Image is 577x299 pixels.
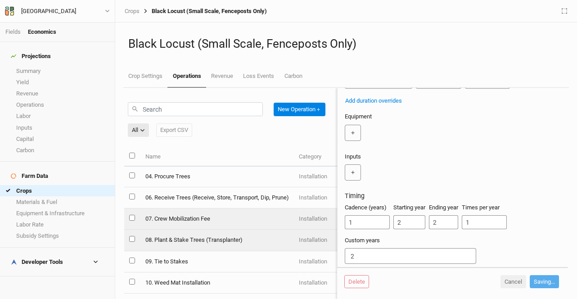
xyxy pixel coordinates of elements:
[11,172,48,180] div: Farm Data
[345,153,361,161] label: Inputs
[345,248,476,264] input: Years (comma separated)
[129,153,135,159] input: select all items
[294,230,361,251] td: Installation
[5,253,109,271] h4: Developer Tools
[294,251,361,272] td: Installation
[393,215,425,229] input: Start
[129,215,135,221] input: select this item
[462,215,507,229] input: Times
[140,148,293,167] th: Name
[128,102,263,116] input: Search
[345,204,387,212] label: Cadence (years)
[206,65,238,87] a: Revenue
[21,7,76,16] div: [GEOGRAPHIC_DATA]
[129,194,135,199] input: select this item
[140,166,293,187] td: 04. Procure Trees
[429,215,458,229] input: End
[140,8,267,15] div: Black Locust (Small Scale, Fenceposts Only)
[129,279,135,285] input: select this item
[345,164,361,181] button: ＋
[128,123,149,137] button: All
[11,258,63,266] div: Developer Tools
[28,28,56,36] div: Economics
[279,65,307,87] a: Carbon
[140,208,293,230] td: 07. Crew Mobilization Fee
[140,251,293,272] td: 09. Tie to Stakes
[294,166,361,187] td: Installation
[129,172,135,178] input: select this item
[238,65,279,87] a: Loss Events
[167,65,206,88] a: Operations
[345,236,380,245] label: Custom years
[345,96,402,106] button: Add duration overrides
[294,148,361,167] th: Category
[345,215,390,229] input: Cadence
[140,230,293,251] td: 08. Plant & Stake Trees (Transplanter)
[140,187,293,208] td: 06. Receive Trees (Receive, Store, Transport, Dip, Prune)
[345,113,372,121] label: Equipment
[345,125,361,141] button: ＋
[429,204,458,212] label: Ending year
[5,28,21,35] a: Fields
[11,53,51,60] div: Projections
[125,8,140,15] a: Crops
[274,103,325,116] button: New Operation＋
[294,208,361,230] td: Installation
[5,6,110,16] button: [GEOGRAPHIC_DATA]
[294,187,361,208] td: Installation
[128,37,564,51] h1: Black Locust (Small Scale, Fenceposts Only)
[393,204,425,212] label: Starting year
[123,65,167,87] a: Crop Settings
[132,126,138,135] div: All
[462,204,500,212] label: Times per year
[129,236,135,242] input: select this item
[129,258,135,263] input: select this item
[21,7,76,16] div: Camino Farm
[156,123,192,137] button: Export CSV
[345,192,561,200] h3: Timing
[140,272,293,294] td: 10. Weed Mat Installation
[294,272,361,294] td: Installation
